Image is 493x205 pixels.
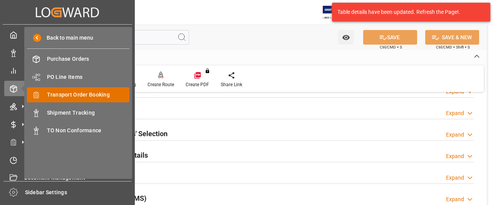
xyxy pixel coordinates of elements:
[221,81,242,88] div: Share Link
[446,109,464,117] div: Expand
[27,52,129,67] a: Purchase Orders
[27,69,129,84] a: PO Line Items
[436,44,470,50] span: Ctrl/CMD + Shift + S
[27,105,129,120] a: Shipment Tracking
[4,45,131,60] a: Data Management
[47,55,130,63] span: Purchase Orders
[27,87,129,102] a: Transport Order Booking
[446,152,464,160] div: Expand
[25,188,132,197] span: Sidebar Settings
[337,8,479,16] div: Table details have been updated. Refresh the Page!.
[47,109,130,117] span: Shipment Tracking
[4,63,131,78] a: My Reports
[148,81,174,88] div: Create Route
[41,34,93,42] span: Back to main menu
[47,91,130,99] span: Transport Order Booking
[27,123,129,138] a: TO Non Conformance
[363,30,417,45] button: SAVE
[4,170,131,185] a: Document Management
[4,27,131,42] a: My Cockpit
[47,73,130,81] span: PO Line Items
[4,152,131,167] a: Timeslot Management V2
[47,127,130,135] span: TO Non Conformance
[446,174,464,182] div: Expand
[323,6,349,19] img: Exertis%20JAM%20-%20Email%20Logo.jpg_1722504956.jpg
[446,131,464,139] div: Expand
[338,30,354,45] button: open menu
[425,30,479,45] button: SAVE & NEW
[446,195,464,203] div: Expand
[380,44,402,50] span: Ctrl/CMD + S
